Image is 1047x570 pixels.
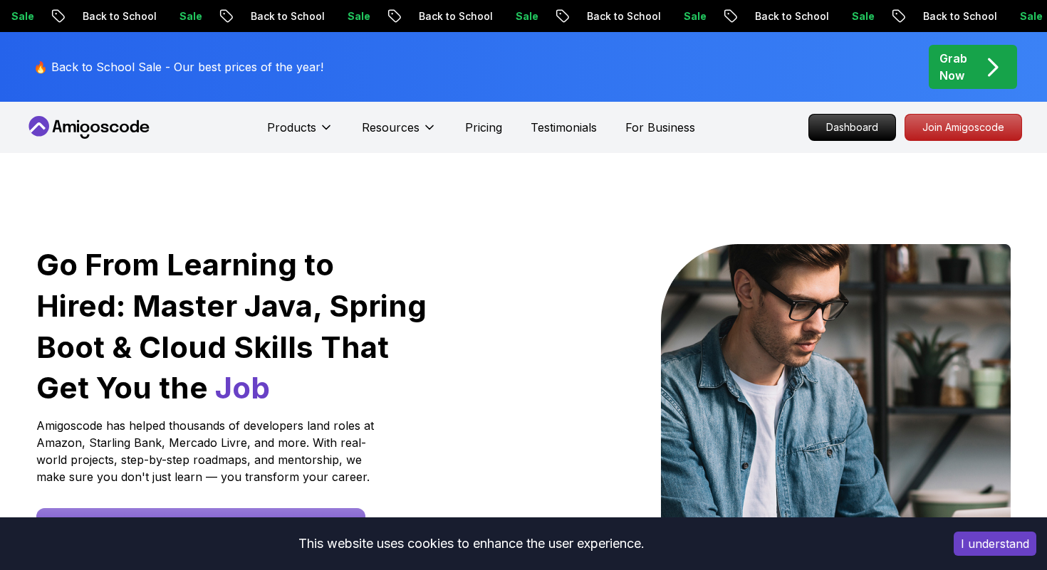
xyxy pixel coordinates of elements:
[575,9,672,23] p: Back to School
[267,119,333,147] button: Products
[362,119,437,147] button: Resources
[905,114,1022,141] a: Join Amigoscode
[905,115,1021,140] p: Join Amigoscode
[809,115,895,140] p: Dashboard
[939,50,967,84] p: Grab Now
[840,9,885,23] p: Sale
[11,528,932,559] div: This website uses cookies to enhance the user experience.
[239,9,335,23] p: Back to School
[672,9,717,23] p: Sale
[33,58,323,75] p: 🔥 Back to School Sale - Our best prices of the year!
[362,119,420,136] p: Resources
[36,508,365,542] a: Start Free [DATE] - Build Your First Project This Week
[71,9,167,23] p: Back to School
[407,9,504,23] p: Back to School
[335,9,381,23] p: Sale
[743,9,840,23] p: Back to School
[465,119,502,136] a: Pricing
[167,9,213,23] p: Sale
[531,119,597,136] a: Testimonials
[267,119,316,136] p: Products
[625,119,695,136] a: For Business
[215,369,270,406] span: Job
[954,532,1036,556] button: Accept cookies
[808,114,896,141] a: Dashboard
[36,244,429,408] h1: Go From Learning to Hired: Master Java, Spring Boot & Cloud Skills That Get You the
[504,9,549,23] p: Sale
[36,417,378,485] p: Amigoscode has helped thousands of developers land roles at Amazon, Starling Bank, Mercado Livre,...
[911,9,1008,23] p: Back to School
